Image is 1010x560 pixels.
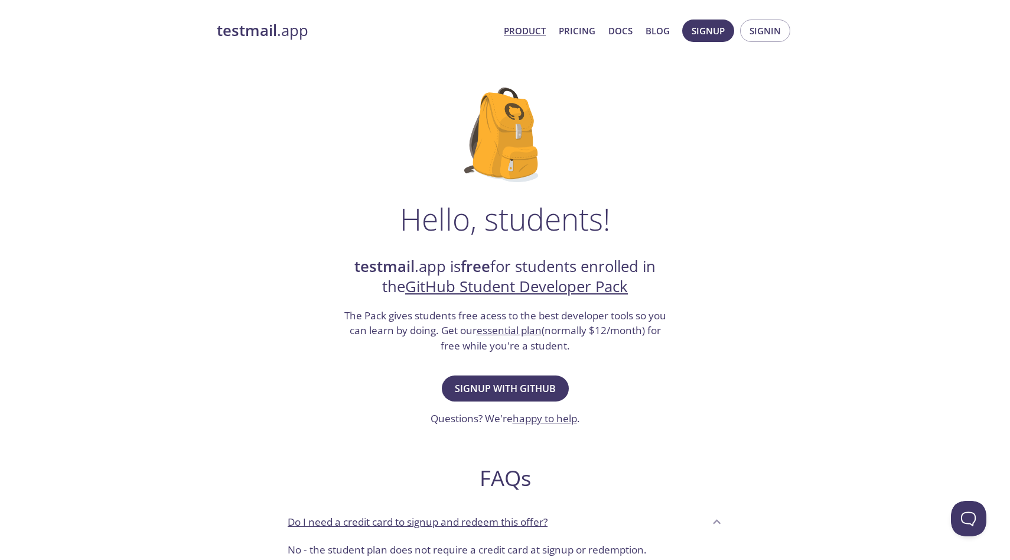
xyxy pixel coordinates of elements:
a: Docs [608,23,633,38]
span: Signin [750,23,781,38]
h2: FAQs [278,465,732,491]
button: Signin [740,20,790,42]
button: Signup with GitHub [442,376,569,402]
strong: testmail [217,20,277,41]
a: Product [504,23,546,38]
strong: testmail [354,256,415,277]
a: testmail.app [217,21,494,41]
button: Signup [682,20,734,42]
h3: Questions? We're . [431,411,580,426]
a: Blog [646,23,670,38]
a: essential plan [477,323,542,337]
span: Signup [692,23,725,38]
p: Do I need a credit card to signup and redeem this offer? [288,514,548,530]
h2: .app is for students enrolled in the [343,257,667,297]
a: happy to help [513,412,577,425]
div: Do I need a credit card to signup and redeem this offer? [278,506,732,538]
span: Signup with GitHub [455,380,556,397]
a: Pricing [559,23,595,38]
iframe: Help Scout Beacon - Open [951,501,986,536]
h3: The Pack gives students free acess to the best developer tools so you can learn by doing. Get our... [343,308,667,354]
img: github-student-backpack.png [464,88,546,182]
a: GitHub Student Developer Pack [405,276,628,297]
strong: free [461,256,490,277]
h1: Hello, students! [400,201,610,237]
p: No - the student plan does not require a credit card at signup or redemption. [288,542,722,558]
